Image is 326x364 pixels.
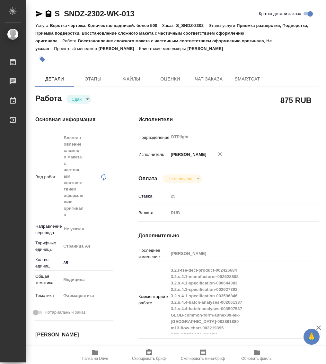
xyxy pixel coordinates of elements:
h4: Основная информация [35,116,113,123]
p: Клиентские менеджеры [139,46,188,51]
p: Этапы услуги [208,23,237,28]
span: Чат заказа [193,75,224,83]
span: Кратко детали заказа [259,11,301,17]
button: Скопировать ссылку для ЯМессенджера [35,10,43,18]
button: Обновить файлы [230,346,284,364]
div: Фармацевтика [61,290,119,301]
p: [PERSON_NAME] [187,46,228,51]
button: Удалить исполнителя [213,147,227,161]
p: Валюта [138,210,169,216]
h4: Оплата [138,175,157,182]
input: ✎ Введи что-нибудь [61,258,113,267]
p: Кол-во единиц [35,257,61,269]
span: Файлы [116,75,147,83]
h2: Работа [35,92,62,104]
p: Проектный менеджер [54,46,98,51]
h4: [PERSON_NAME] [35,331,113,339]
p: Ставка [138,193,169,199]
p: Тарифные единицы [35,240,61,253]
textarea: /Clients/Sandoz/Orders/S_SNDZ-2302/DTP/S_SNDZ-2302-WK-013 [169,342,304,353]
p: Вид работ [35,174,61,180]
p: Исполнитель [138,151,169,158]
span: Скопировать мини-бриф [181,356,225,361]
p: [PERSON_NAME] [99,46,139,51]
a: S_SNDZ-2302-WK-013 [55,9,134,18]
p: Последнее изменение [138,247,169,260]
p: S_SNDZ-2302 [176,23,208,28]
button: Скопировать мини-бриф [176,346,230,364]
span: SmartCat [232,75,263,83]
span: Обновить файлы [241,356,272,361]
span: Детали [39,75,70,83]
span: Папка на Drive [82,356,108,361]
p: Восстановление сложного макета с частичным соответствием оформлению оригинала, Не указан [35,38,272,51]
span: Этапы [78,75,109,83]
input: Пустое поле [169,191,304,201]
p: Путь на drive [138,345,169,351]
p: Услуга [35,23,50,28]
h2: 875 RUB [280,95,312,106]
div: Сдан [66,95,91,104]
button: Скопировать ссылку [45,10,52,18]
button: Папка на Drive [68,346,122,364]
p: Работа [62,38,78,43]
input: Пустое поле [169,249,304,258]
div: Сдан [163,174,202,183]
button: Не оплачена [166,176,194,182]
span: Скопировать бриф [132,356,166,361]
span: 🙏 [306,330,317,343]
p: Тематика [35,292,61,299]
div: Медицина [61,274,119,285]
p: Комментарий к работе [138,293,169,306]
p: Общая тематика [35,273,61,286]
button: Сдан [70,97,84,102]
h4: Дополнительно [138,232,319,240]
span: Оценки [155,75,186,83]
p: Заказ: [162,23,176,28]
p: Подразделение [138,134,169,141]
button: 🙏 [304,329,320,345]
button: Добавить тэг [35,52,49,66]
p: Верстка чертежа. Количество надписей: более 500 [50,23,162,28]
div: Страница А4 [61,241,119,252]
div: RUB [169,207,304,218]
button: Скопировать бриф [122,346,176,364]
textarea: 3.2.r-tse-decl-product-002426684 3.2.s.2.1-manufacturer-002628808 3.2.s.4.1-specification-0006443... [169,265,304,334]
p: [PERSON_NAME] [169,151,207,158]
p: Направление перевода [35,223,61,236]
span: Нотариальный заказ [45,309,85,316]
h4: Исполнители [138,116,319,123]
p: Приемка разверстки, Подверстка, Приемка подверстки, Восстановление сложного макета с частичным со... [35,23,308,43]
